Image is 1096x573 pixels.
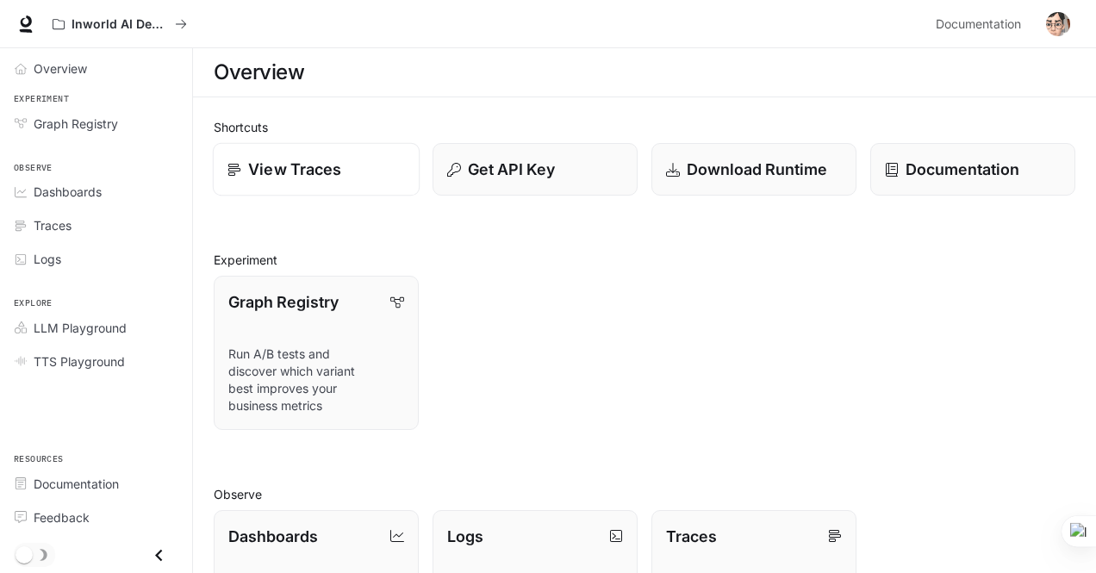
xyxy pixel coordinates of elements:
[7,469,185,499] a: Documentation
[7,109,185,139] a: Graph Registry
[7,346,185,377] a: TTS Playground
[1041,7,1075,41] button: User avatar
[7,53,185,84] a: Overview
[929,7,1034,41] a: Documentation
[651,143,856,196] a: Download Runtime
[870,143,1075,196] a: Documentation
[72,17,168,32] p: Inworld AI Demos
[214,276,419,430] a: Graph RegistryRun A/B tests and discover which variant best improves your business metrics
[45,7,195,41] button: All workspaces
[7,210,185,240] a: Traces
[666,525,717,548] p: Traces
[7,177,185,207] a: Dashboards
[228,525,318,548] p: Dashboards
[34,115,118,133] span: Graph Registry
[248,158,341,181] p: View Traces
[228,290,339,314] p: Graph Registry
[34,250,61,268] span: Logs
[7,244,185,274] a: Logs
[213,143,420,196] a: View Traces
[34,352,125,371] span: TTS Playground
[214,251,1075,269] h2: Experiment
[906,158,1019,181] p: Documentation
[34,183,102,201] span: Dashboards
[34,216,72,234] span: Traces
[433,143,638,196] button: Get API Key
[140,538,178,573] button: Close drawer
[34,508,90,526] span: Feedback
[7,502,185,533] a: Feedback
[1046,12,1070,36] img: User avatar
[936,14,1021,35] span: Documentation
[214,485,1075,503] h2: Observe
[447,525,483,548] p: Logs
[214,55,304,90] h1: Overview
[7,313,185,343] a: LLM Playground
[214,118,1075,136] h2: Shortcuts
[228,346,404,414] p: Run A/B tests and discover which variant best improves your business metrics
[16,545,33,564] span: Dark mode toggle
[34,475,119,493] span: Documentation
[687,158,827,181] p: Download Runtime
[34,319,127,337] span: LLM Playground
[34,59,87,78] span: Overview
[468,158,555,181] p: Get API Key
